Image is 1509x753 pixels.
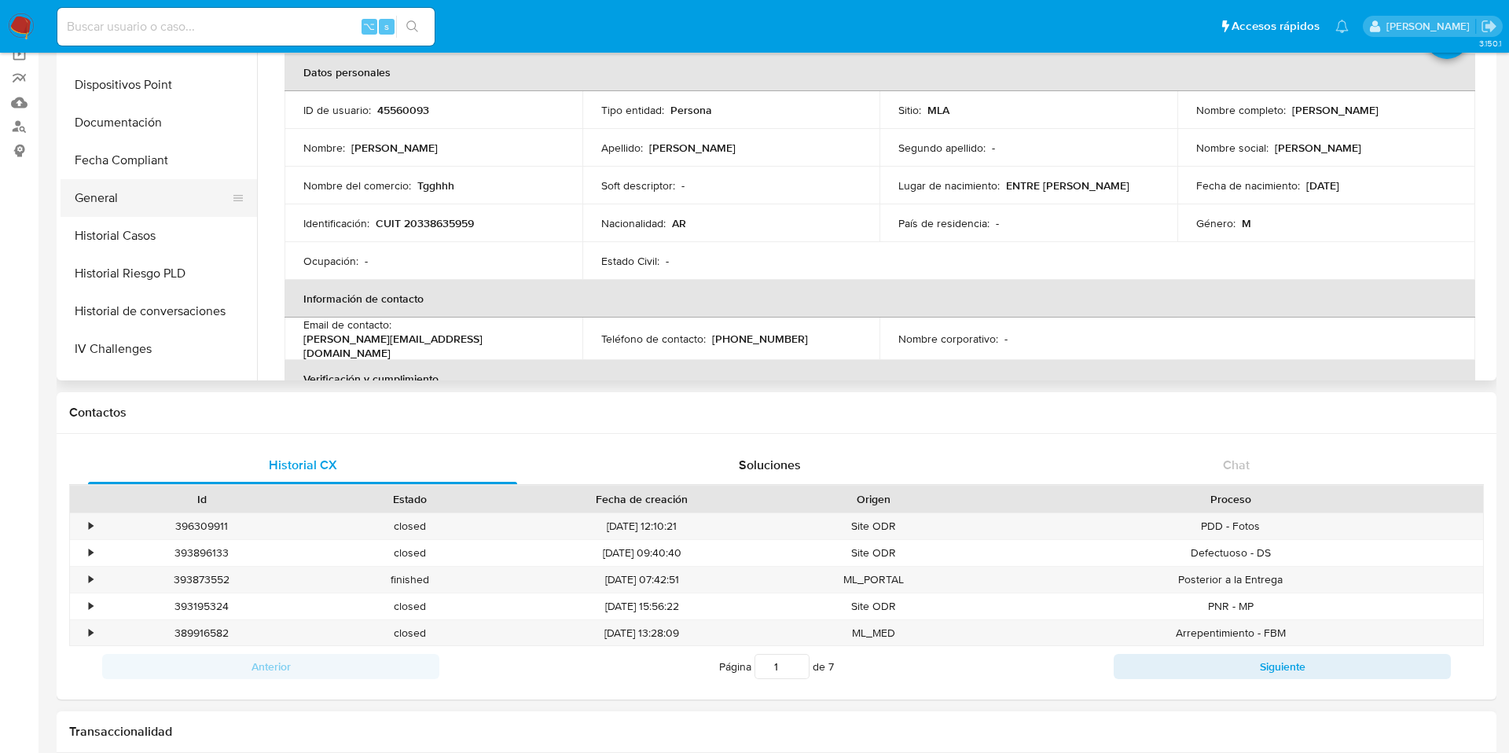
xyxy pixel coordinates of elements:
p: - [666,254,669,268]
div: 393195324 [97,593,306,619]
div: closed [306,620,514,646]
div: Arrepentimiento - FBM [978,620,1483,646]
div: • [89,599,93,614]
span: Historial CX [269,456,337,474]
div: 389916582 [97,620,306,646]
button: Historial de conversaciones [61,292,257,330]
p: [PERSON_NAME] [1292,103,1379,117]
button: Historial Casos [61,217,257,255]
input: Buscar usuario o caso... [57,17,435,37]
p: Tgghhh [417,178,454,193]
div: Fecha de creación [525,491,758,507]
p: Lugar de nacimiento : [898,178,1000,193]
div: PDD - Fotos [978,513,1483,539]
p: Nombre corporativo : [898,332,998,346]
div: Estado [317,491,503,507]
div: • [89,572,93,587]
button: Anterior [102,654,439,679]
p: ENTRE [PERSON_NAME] [1006,178,1129,193]
div: [DATE] 07:42:51 [514,567,769,593]
div: ML_PORTAL [769,567,978,593]
div: closed [306,540,514,566]
div: [DATE] 09:40:40 [514,540,769,566]
span: Página de [719,654,834,679]
p: lautaro.chamorro@mercadolibre.com [1386,19,1475,34]
a: Notificaciones [1335,20,1349,33]
h1: Contactos [69,405,1484,421]
p: Estado Civil : [601,254,659,268]
div: • [89,519,93,534]
div: Posterior a la Entrega [978,567,1483,593]
button: Fecha Compliant [61,141,257,179]
div: Site ODR [769,593,978,619]
p: - [681,178,685,193]
p: [DATE] [1306,178,1339,193]
p: Nombre : [303,141,345,155]
h1: Transaccionalidad [69,724,1484,740]
p: - [996,216,999,230]
div: Defectuoso - DS [978,540,1483,566]
button: Dispositivos Point [61,66,257,104]
p: Segundo apellido : [898,141,986,155]
p: Sitio : [898,103,921,117]
div: 396309911 [97,513,306,539]
p: Nombre social : [1196,141,1269,155]
span: 3.150.1 [1479,37,1501,50]
span: Accesos rápidos [1232,18,1320,35]
p: ID de usuario : [303,103,371,117]
span: 7 [828,659,834,674]
p: Teléfono de contacto : [601,332,706,346]
p: Email de contacto : [303,318,391,332]
p: Persona [670,103,712,117]
p: Nombre del comercio : [303,178,411,193]
p: [PERSON_NAME] [649,141,736,155]
div: [DATE] 15:56:22 [514,593,769,619]
a: Salir [1481,18,1497,35]
button: IV Challenges [61,330,257,368]
button: Información de accesos [61,368,257,406]
p: Ocupación : [303,254,358,268]
p: - [1004,332,1008,346]
p: Apellido : [601,141,643,155]
span: s [384,19,389,34]
div: PNR - MP [978,593,1483,619]
button: General [61,179,244,217]
div: 393896133 [97,540,306,566]
div: closed [306,593,514,619]
p: - [992,141,995,155]
div: Id [108,491,295,507]
p: Fecha de nacimiento : [1196,178,1300,193]
button: Historial Riesgo PLD [61,255,257,292]
p: [PERSON_NAME] [351,141,438,155]
div: • [89,545,93,560]
div: Origen [780,491,967,507]
p: [PERSON_NAME][EMAIL_ADDRESS][DOMAIN_NAME] [303,332,557,360]
p: M [1242,216,1251,230]
div: [DATE] 13:28:09 [514,620,769,646]
button: Documentación [61,104,257,141]
p: [PHONE_NUMBER] [712,332,808,346]
div: ML_MED [769,620,978,646]
span: Soluciones [739,456,801,474]
span: ⌥ [363,19,375,34]
p: - [365,254,368,268]
div: Proceso [989,491,1472,507]
th: Información de contacto [285,280,1475,318]
p: 45560093 [377,103,429,117]
th: Datos personales [285,53,1475,91]
p: [PERSON_NAME] [1275,141,1361,155]
p: AR [672,216,686,230]
p: MLA [927,103,949,117]
p: Soft descriptor : [601,178,675,193]
div: finished [306,567,514,593]
div: 393873552 [97,567,306,593]
span: Chat [1223,456,1250,474]
p: Nacionalidad : [601,216,666,230]
button: search-icon [396,16,428,38]
div: Site ODR [769,540,978,566]
p: Género : [1196,216,1235,230]
button: Siguiente [1114,654,1451,679]
p: Nombre completo : [1196,103,1286,117]
th: Verificación y cumplimiento [285,360,1475,398]
div: closed [306,513,514,539]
